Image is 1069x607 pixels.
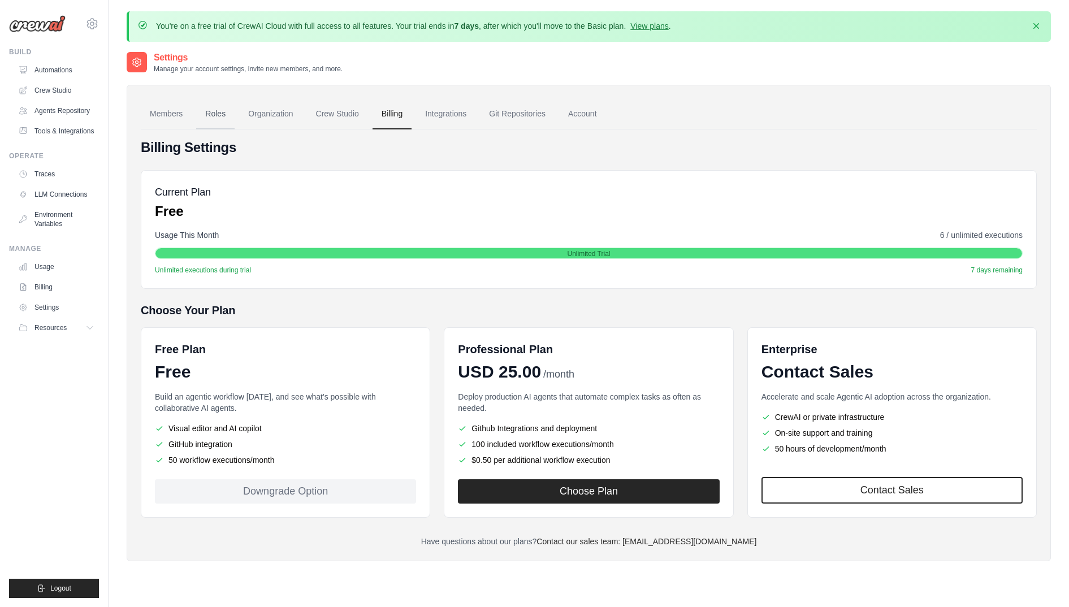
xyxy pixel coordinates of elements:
[14,122,99,140] a: Tools & Integrations
[454,21,479,31] strong: 7 days
[9,47,99,57] div: Build
[9,244,99,253] div: Manage
[141,138,1037,157] h4: Billing Settings
[9,579,99,598] button: Logout
[307,99,368,129] a: Crew Studio
[141,536,1037,547] p: Have questions about our plans?
[761,427,1023,439] li: On-site support and training
[239,99,302,129] a: Organization
[940,229,1023,241] span: 6 / unlimited executions
[155,202,211,220] p: Free
[630,21,668,31] a: View plans
[567,249,610,258] span: Unlimited Trial
[761,362,1023,382] div: Contact Sales
[14,102,99,120] a: Agents Repository
[155,423,416,434] li: Visual editor and AI copilot
[196,99,235,129] a: Roles
[155,439,416,450] li: GitHub integration
[458,454,719,466] li: $0.50 per additional workflow execution
[416,99,475,129] a: Integrations
[14,298,99,316] a: Settings
[761,477,1023,504] a: Contact Sales
[14,61,99,79] a: Automations
[155,266,251,275] span: Unlimited executions during trial
[141,302,1037,318] h5: Choose Your Plan
[141,99,192,129] a: Members
[154,64,343,73] p: Manage your account settings, invite new members, and more.
[458,439,719,450] li: 100 included workflow executions/month
[14,185,99,203] a: LLM Connections
[761,443,1023,454] li: 50 hours of development/month
[155,341,206,357] h6: Free Plan
[154,51,343,64] h2: Settings
[458,341,553,357] h6: Professional Plan
[14,206,99,233] a: Environment Variables
[156,20,671,32] p: You're on a free trial of CrewAI Cloud with full access to all features. Your trial ends in , aft...
[458,362,541,382] span: USD 25.00
[373,99,412,129] a: Billing
[458,479,719,504] button: Choose Plan
[155,454,416,466] li: 50 workflow executions/month
[155,391,416,414] p: Build an agentic workflow [DATE], and see what's possible with collaborative AI agents.
[14,319,99,337] button: Resources
[155,184,211,200] h5: Current Plan
[458,391,719,414] p: Deploy production AI agents that automate complex tasks as often as needed.
[480,99,555,129] a: Git Repositories
[9,151,99,161] div: Operate
[458,423,719,434] li: Github Integrations and deployment
[543,367,574,382] span: /month
[761,391,1023,402] p: Accelerate and scale Agentic AI adoption across the organization.
[14,165,99,183] a: Traces
[14,258,99,276] a: Usage
[34,323,67,332] span: Resources
[761,341,1023,357] h6: Enterprise
[971,266,1023,275] span: 7 days remaining
[761,411,1023,423] li: CrewAI or private infrastructure
[155,479,416,504] div: Downgrade Option
[155,362,416,382] div: Free
[9,15,66,32] img: Logo
[536,537,756,546] a: Contact our sales team: [EMAIL_ADDRESS][DOMAIN_NAME]
[559,99,606,129] a: Account
[155,229,219,241] span: Usage This Month
[14,81,99,99] a: Crew Studio
[50,584,71,593] span: Logout
[14,278,99,296] a: Billing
